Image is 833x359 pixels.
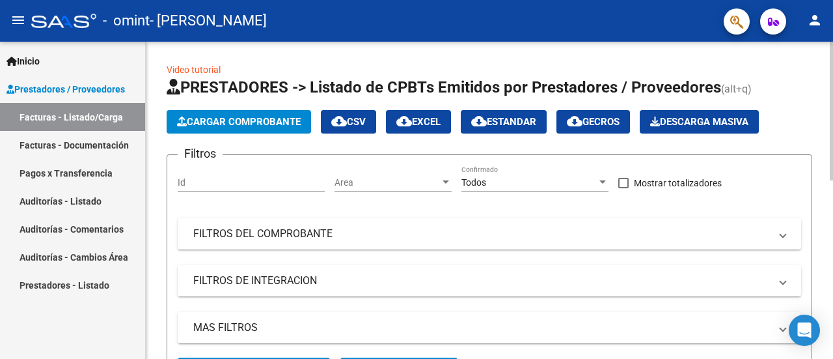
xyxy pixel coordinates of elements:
span: Inicio [7,54,40,68]
span: - [PERSON_NAME] [150,7,267,35]
mat-panel-title: MAS FILTROS [193,321,770,335]
mat-expansion-panel-header: FILTROS DEL COMPROBANTE [178,218,801,250]
button: EXCEL [386,110,451,134]
mat-expansion-panel-header: FILTROS DE INTEGRACION [178,265,801,296]
mat-panel-title: FILTROS DEL COMPROBANTE [193,227,770,241]
button: Descarga Masiva [640,110,759,134]
span: Cargar Comprobante [177,116,301,128]
button: Gecros [556,110,630,134]
mat-expansion-panel-header: MAS FILTROS [178,312,801,343]
span: Area [335,177,440,188]
a: Video tutorial [167,65,221,75]
span: - omint [103,7,150,35]
span: CSV [331,116,366,128]
span: Gecros [567,116,620,128]
span: Mostrar totalizadores [634,175,722,191]
span: PRESTADORES -> Listado de CPBTs Emitidos por Prestadores / Proveedores [167,78,721,96]
app-download-masive: Descarga masiva de comprobantes (adjuntos) [640,110,759,134]
span: Prestadores / Proveedores [7,82,125,96]
mat-icon: person [807,12,823,28]
div: Open Intercom Messenger [789,315,820,346]
mat-panel-title: FILTROS DE INTEGRACION [193,274,770,288]
button: Estandar [461,110,547,134]
mat-icon: cloud_download [396,113,412,129]
mat-icon: cloud_download [471,113,487,129]
mat-icon: cloud_download [567,113,582,129]
button: Cargar Comprobante [167,110,311,134]
mat-icon: cloud_download [331,113,347,129]
span: (alt+q) [721,83,752,95]
span: EXCEL [396,116,441,128]
span: Estandar [471,116,536,128]
span: Todos [461,177,486,188]
h3: Filtros [178,145,223,163]
button: CSV [321,110,376,134]
mat-icon: menu [10,12,26,28]
span: Descarga Masiva [650,116,748,128]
